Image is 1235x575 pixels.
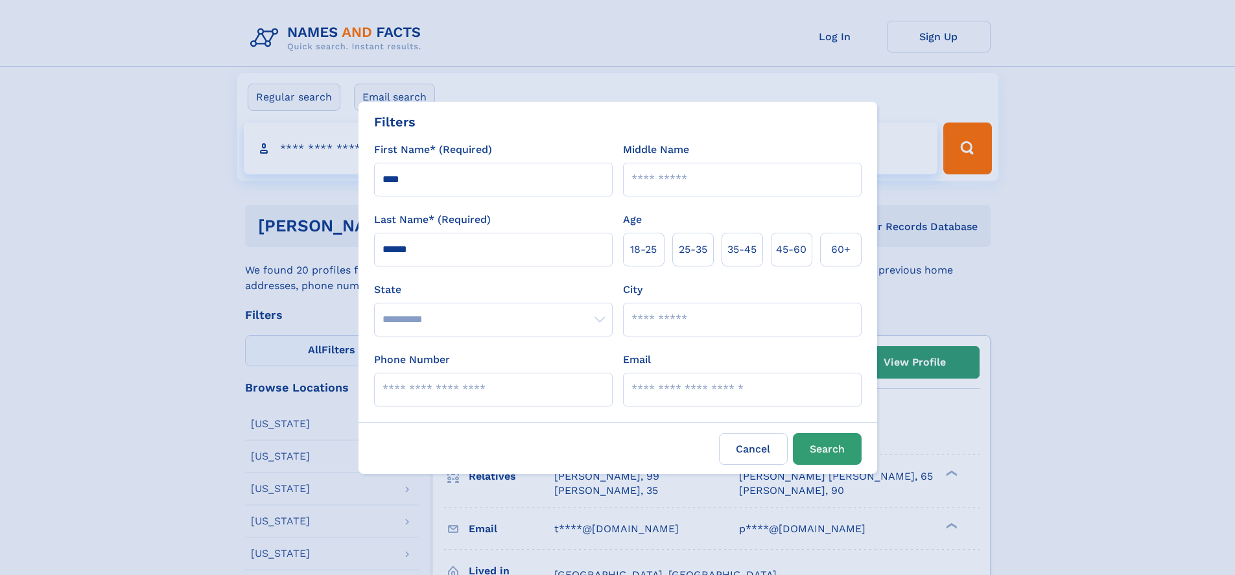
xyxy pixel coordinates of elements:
label: Middle Name [623,142,689,158]
span: 18‑25 [630,242,657,257]
div: Filters [374,112,416,132]
label: City [623,282,642,298]
label: Age [623,212,642,228]
label: Cancel [719,433,788,465]
label: Last Name* (Required) [374,212,491,228]
label: First Name* (Required) [374,142,492,158]
span: 25‑35 [679,242,707,257]
button: Search [793,433,862,465]
span: 45‑60 [776,242,806,257]
label: Phone Number [374,352,450,368]
span: 35‑45 [727,242,757,257]
label: State [374,282,613,298]
label: Email [623,352,651,368]
span: 60+ [831,242,851,257]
